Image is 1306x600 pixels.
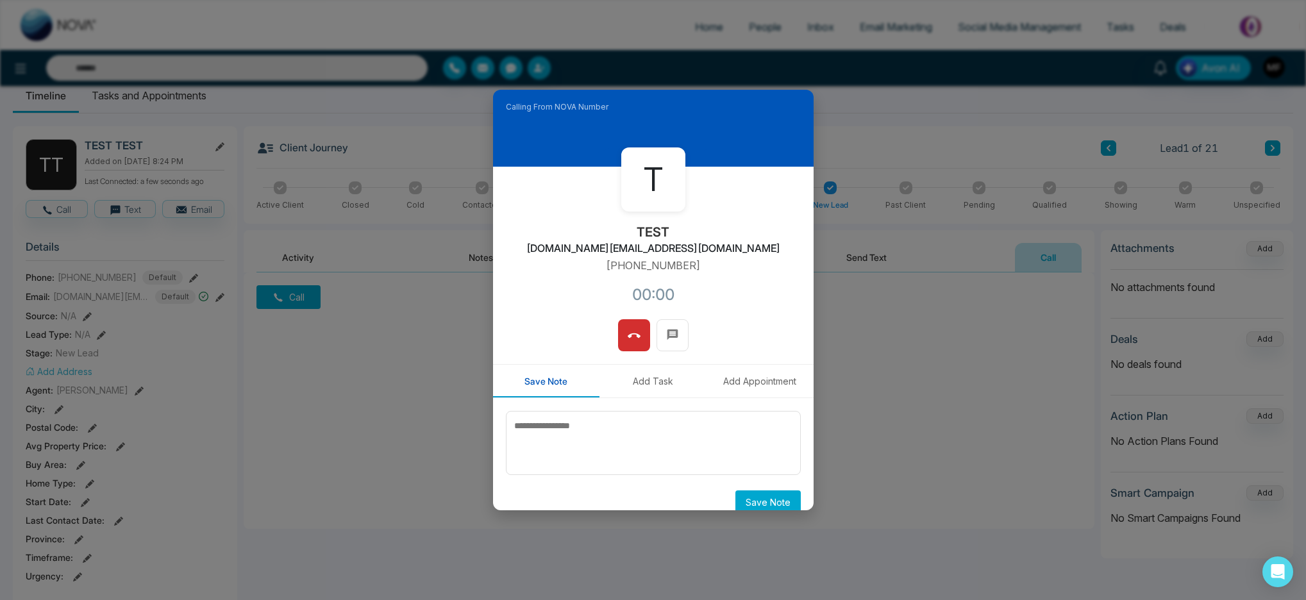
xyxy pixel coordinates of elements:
div: 00:00 [632,283,674,306]
span: T [644,156,663,204]
p: [PHONE_NUMBER] [606,258,700,273]
button: Add Appointment [707,365,814,397]
button: Add Task [599,365,707,397]
span: Calling From NOVA Number [506,101,608,113]
button: Save Note [493,365,600,397]
h2: [DOMAIN_NAME][EMAIL_ADDRESS][DOMAIN_NAME] [526,242,780,254]
button: Save Note [735,490,801,514]
div: Open Intercom Messenger [1262,556,1293,587]
h2: TEST [637,224,669,240]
